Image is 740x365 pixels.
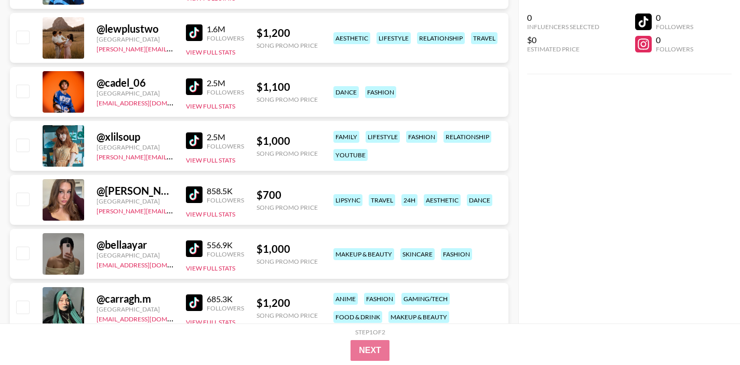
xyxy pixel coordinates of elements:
[97,76,173,89] div: @ cadel_06
[186,264,235,272] button: View Full Stats
[186,240,203,257] img: TikTok
[527,12,599,23] div: 0
[207,240,244,250] div: 556.9K
[443,131,491,143] div: relationship
[401,194,418,206] div: 24h
[333,248,394,260] div: makeup & beauty
[207,142,244,150] div: Followers
[207,304,244,312] div: Followers
[257,26,318,39] div: $ 1,200
[467,194,492,206] div: dance
[257,204,318,211] div: Song Promo Price
[97,197,173,205] div: [GEOGRAPHIC_DATA]
[656,12,693,23] div: 0
[257,80,318,93] div: $ 1,100
[364,293,395,305] div: fashion
[257,134,318,147] div: $ 1,000
[257,188,318,201] div: $ 700
[441,248,472,260] div: fashion
[207,132,244,142] div: 2.5M
[257,312,318,319] div: Song Promo Price
[97,251,173,259] div: [GEOGRAPHIC_DATA]
[376,32,411,44] div: lifestyle
[527,45,599,53] div: Estimated Price
[207,88,244,96] div: Followers
[97,130,173,143] div: @ xlilsoup
[355,328,385,336] div: Step 1 of 2
[365,86,396,98] div: fashion
[97,22,173,35] div: @ lewplustwo
[417,32,465,44] div: relationship
[97,305,173,313] div: [GEOGRAPHIC_DATA]
[333,293,358,305] div: anime
[186,24,203,41] img: TikTok
[207,78,244,88] div: 2.5M
[333,194,362,206] div: lipsync
[207,34,244,42] div: Followers
[333,86,359,98] div: dance
[186,78,203,95] img: TikTok
[257,150,318,157] div: Song Promo Price
[656,45,693,53] div: Followers
[333,149,368,161] div: youtube
[406,131,437,143] div: fashion
[97,313,201,323] a: [EMAIL_ADDRESS][DOMAIN_NAME]
[471,32,497,44] div: travel
[186,102,235,110] button: View Full Stats
[207,196,244,204] div: Followers
[656,35,693,45] div: 0
[351,340,389,361] button: Next
[656,23,693,31] div: Followers
[257,42,318,49] div: Song Promo Price
[257,242,318,255] div: $ 1,000
[186,186,203,203] img: TikTok
[207,250,244,258] div: Followers
[207,24,244,34] div: 1.6M
[97,97,201,107] a: [EMAIL_ADDRESS][DOMAIN_NAME]
[366,131,400,143] div: lifestyle
[97,259,201,269] a: [EMAIL_ADDRESS][DOMAIN_NAME]
[333,131,359,143] div: family
[424,194,461,206] div: aesthetic
[369,194,395,206] div: travel
[527,35,599,45] div: $0
[97,292,173,305] div: @ carragh.m
[97,184,173,197] div: @ [PERSON_NAME]
[388,311,449,323] div: makeup & beauty
[257,296,318,309] div: $ 1,200
[527,23,599,31] div: Influencers Selected
[97,151,250,161] a: [PERSON_NAME][EMAIL_ADDRESS][DOMAIN_NAME]
[97,143,173,151] div: [GEOGRAPHIC_DATA]
[257,258,318,265] div: Song Promo Price
[401,293,450,305] div: gaming/tech
[333,32,370,44] div: aesthetic
[207,186,244,196] div: 858.5K
[186,210,235,218] button: View Full Stats
[207,294,244,304] div: 685.3K
[186,294,203,311] img: TikTok
[97,238,173,251] div: @ bellaayar
[97,43,250,53] a: [PERSON_NAME][EMAIL_ADDRESS][DOMAIN_NAME]
[186,132,203,149] img: TikTok
[688,313,728,353] iframe: Drift Widget Chat Controller
[97,205,250,215] a: [PERSON_NAME][EMAIL_ADDRESS][DOMAIN_NAME]
[97,35,173,43] div: [GEOGRAPHIC_DATA]
[400,248,435,260] div: skincare
[97,89,173,97] div: [GEOGRAPHIC_DATA]
[257,96,318,103] div: Song Promo Price
[186,318,235,326] button: View Full Stats
[333,311,382,323] div: food & drink
[186,48,235,56] button: View Full Stats
[186,156,235,164] button: View Full Stats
